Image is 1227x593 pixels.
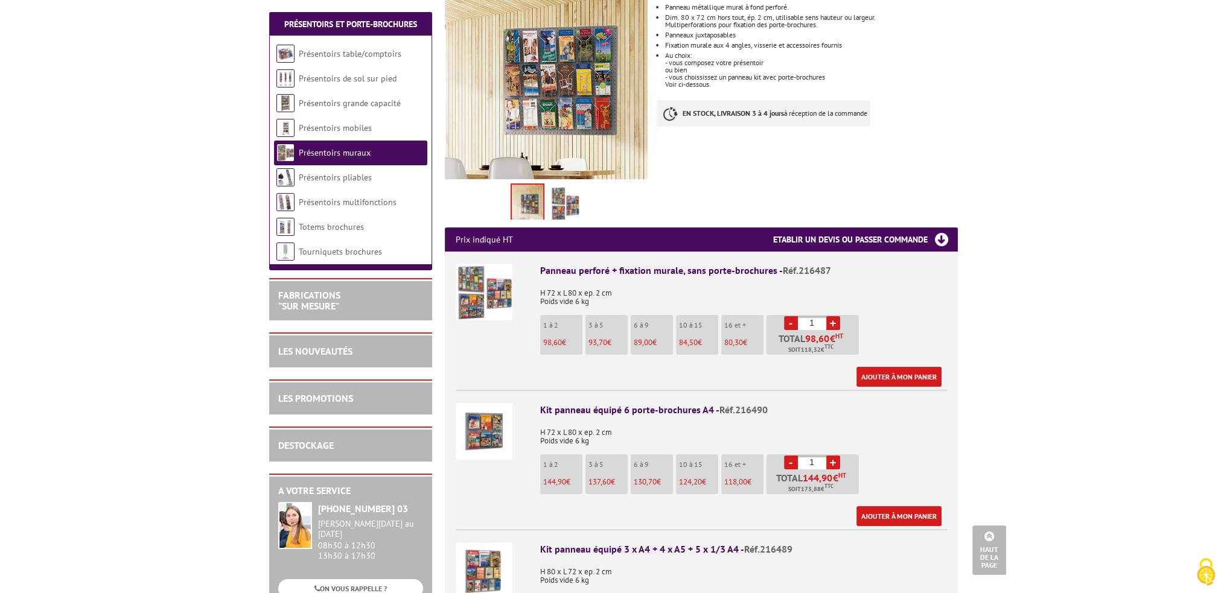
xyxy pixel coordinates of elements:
span: 137,60 [588,477,611,487]
span: 124,20 [679,477,702,487]
p: Total [770,473,859,494]
img: Présentoirs muraux [276,144,295,162]
h3: Etablir un devis ou passer commande [773,227,958,252]
span: 118,32 [801,345,821,355]
div: Kit panneau équipé 6 porte-brochures A4 - [540,403,947,417]
p: € [634,478,673,486]
span: Soit € [788,484,833,494]
a: - [784,316,798,330]
img: Présentoirs de sol sur pied [276,69,295,87]
span: 144,90 [803,473,833,483]
span: 98,60 [543,337,562,347]
a: LES NOUVEAUTÉS [278,345,352,357]
span: Réf.216489 [744,543,792,555]
img: Présentoirs pliables [276,168,295,186]
p: € [543,338,582,347]
a: Présentoirs grande capacité [299,98,401,109]
span: 89,00 [634,337,652,347]
img: presentoirs_muraux_modulables_brochures_216487_216490_216489_216488.jpg [512,185,543,222]
a: Présentoirs muraux [299,147,371,158]
span: 118,00 [724,477,747,487]
sup: HT [838,471,846,480]
p: 16 et + [724,321,763,329]
sup: TTC [824,343,833,350]
img: Kit panneau équipé 6 porte-brochures A4 [456,403,512,460]
sup: HT [835,332,843,340]
p: à réception de la commande [657,100,870,127]
a: Haut de la page [972,525,1006,575]
p: 3 à 5 [588,321,628,329]
span: 80,30 [724,337,743,347]
img: Tourniquets brochures [276,243,295,261]
p: 1 à 2 [543,321,582,329]
p: H 72 x L 80 x ep. 2 cm Poids vide 6 kg [540,281,947,306]
span: 130,70 [634,477,657,487]
p: 10 à 15 [679,321,718,329]
img: Panneau perforé + fixation murale, sans porte-brochures [456,264,512,320]
span: € [833,473,838,483]
span: 84,50 [679,337,698,347]
span: 173,88 [801,484,821,494]
a: Tourniquets brochures [299,246,382,257]
a: Présentoirs de sol sur pied [299,73,397,84]
p: H 80 x L 72 x ep. 2 cm Poids vide 6 kg [540,559,947,585]
p: 6 à 9 [634,321,673,329]
a: LES PROMOTIONS [278,392,353,404]
img: Présentoirs multifonctions [276,193,295,211]
a: + [826,316,840,330]
span: 144,90 [543,477,566,487]
a: Présentoirs multifonctions [299,197,397,208]
a: DESTOCKAGE [278,439,334,451]
div: Panneau perforé + fixation murale, sans porte-brochures - [540,264,947,277]
img: Présentoirs mobiles [276,119,295,137]
p: € [634,338,673,347]
div: Multiperforations pour fixation des porte-brochures. [665,21,957,28]
a: - [784,455,798,469]
li: Panneau métallique mural à fond perforé. [665,4,957,11]
a: Ajouter à mon panier [856,506,942,526]
a: Présentoirs pliables [299,172,372,183]
sup: TTC [824,483,833,489]
p: € [679,338,718,347]
span: 98,60 [805,334,830,343]
li: Dim. 80 x 72 cm hors tout, ép. 2 cm, utilisable sens hauteur ou largeur. [665,14,957,28]
p: Prix indiqué HT [456,227,513,252]
span: € [830,334,835,343]
p: Voir ci-dessous. [665,81,957,88]
a: FABRICATIONS"Sur Mesure" [278,289,340,312]
p: € [724,338,763,347]
p: 10 à 15 [679,460,718,469]
a: Présentoirs table/comptoirs [299,48,401,59]
h2: A votre service [278,486,423,496]
p: € [588,338,628,347]
span: 93,70 [588,337,607,347]
a: Ajouter à mon panier [856,367,942,387]
li: Panneaux juxtaposables [665,31,957,39]
p: 6 à 9 [634,460,673,469]
button: Cookies (fenêtre modale) [1185,552,1227,593]
img: Cookies (fenêtre modale) [1191,557,1221,587]
p: Au choix: - vous composez votre présentoir ou bien - vous choississez un panneau kit avec porte-b... [665,52,957,81]
span: Réf.216487 [783,264,831,276]
p: H 72 x L 80 x ep. 2 cm Poids vide 6 kg [540,420,947,445]
p: € [588,478,628,486]
p: 3 à 5 [588,460,628,469]
img: Présentoirs grande capacité [276,94,295,112]
a: Présentoirs et Porte-brochures [284,19,417,30]
a: Totems brochures [299,221,364,232]
p: 16 et + [724,460,763,469]
span: Réf.216490 [719,404,768,416]
strong: [PHONE_NUMBER] 03 [318,503,408,515]
p: € [724,478,763,486]
a: + [826,455,840,469]
a: Présentoirs mobiles [299,122,372,133]
span: Soit € [788,345,833,355]
img: presentoirs_muraux_216487_1.jpg [550,186,579,223]
div: 08h30 à 12h30 13h30 à 17h30 [318,519,423,560]
p: Total [770,334,859,355]
div: [PERSON_NAME][DATE] au [DATE] [318,519,423,539]
strong: EN STOCK, LIVRAISON 3 à 4 jours [683,109,784,118]
div: Kit panneau équipé 3 x A4 + 4 x A5 + 5 x 1/3 A4 - [540,542,947,556]
p: 1 à 2 [543,460,582,469]
img: widget-service.jpg [278,502,312,549]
